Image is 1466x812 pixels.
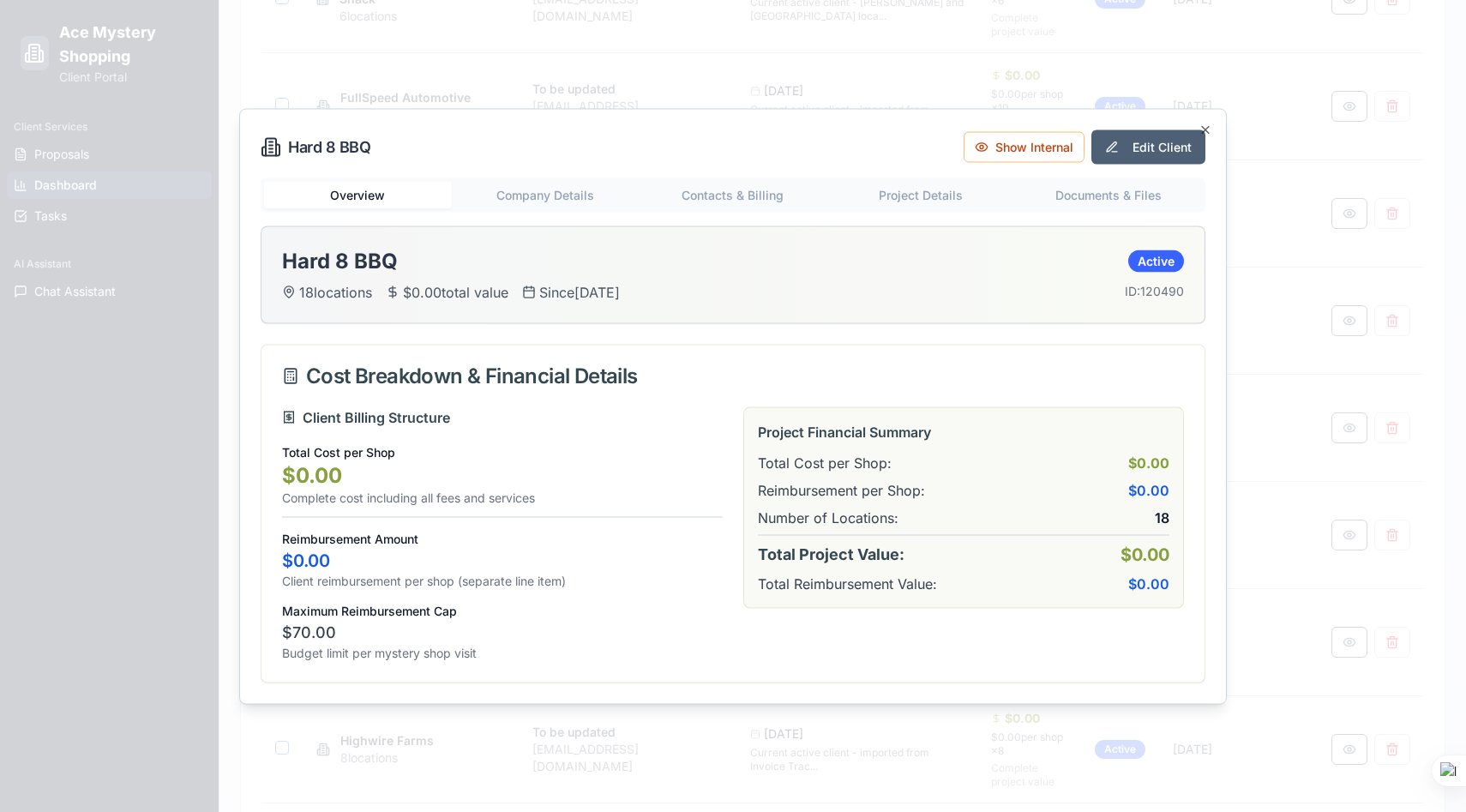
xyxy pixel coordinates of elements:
[1128,479,1169,500] span: $0.00
[826,181,1014,208] button: Project Details
[758,479,925,500] span: Reimbursement per Shop:
[758,421,1169,442] h4: Project Financial Summary
[282,531,418,545] label: Reimbursement Amount
[1128,573,1169,593] span: $0.00
[299,281,372,302] span: 18 locations
[1014,181,1202,208] button: Documents & Files
[758,573,937,593] span: Total Reimbursement Value:
[1155,507,1169,527] span: 18
[1091,129,1205,164] button: Edit Client
[282,365,1184,386] div: Cost Breakdown & Financial Details
[964,131,1084,162] button: Show Internal
[261,136,371,157] h2: Hard 8 BBQ
[1121,542,1169,566] span: $0.00
[282,572,723,589] p: Client reimbursement per shop (separate line item)
[282,620,723,644] p: $70.00
[282,444,395,459] label: Total Cost per Shop
[1128,452,1169,472] span: $0.00
[1125,282,1184,299] div: ID: 120490
[282,247,620,274] h2: Hard 8 BBQ
[282,548,723,572] p: $0.00
[282,644,723,661] p: Budget limit per mystery shop visit
[539,281,620,302] span: Since [DATE]
[452,181,640,208] button: Company Details
[758,507,898,527] span: Number of Locations:
[282,489,723,506] p: Complete cost including all fees and services
[640,181,827,208] button: Contacts & Billing
[282,603,457,617] label: Maximum Reimbursement Cap
[758,452,892,472] span: Total Cost per Shop:
[264,181,452,208] button: Overview
[282,461,723,489] p: $0.00
[282,406,723,427] h4: Client Billing Structure
[758,542,904,566] span: Total Project Value:
[1128,250,1184,272] div: Active
[403,281,508,302] span: $0.00 total value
